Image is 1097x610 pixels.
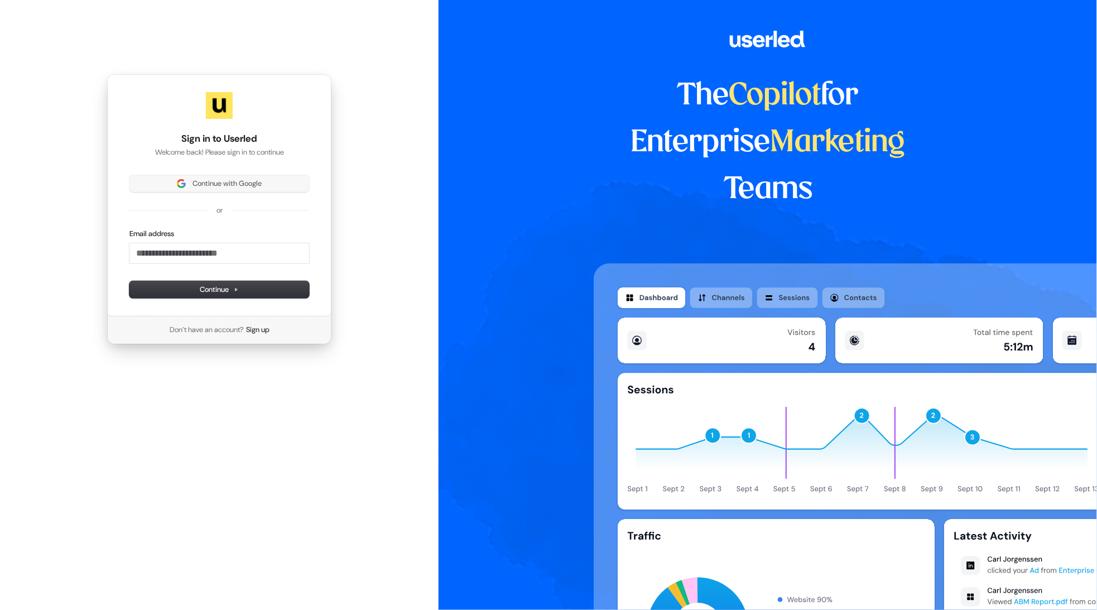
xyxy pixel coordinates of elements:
span: Copilot [729,81,821,111]
span: Don’t have an account? [170,325,244,335]
h1: Sign in to Userled [129,132,309,146]
button: Sign in with GoogleContinue with Google [129,175,309,192]
span: Continue with Google [193,179,262,189]
img: Userled [206,92,233,119]
img: Sign in with Google [177,179,186,188]
h1: The for Enterprise Teams [594,73,942,213]
p: Welcome back! Please sign in to continue [129,147,309,157]
span: Continue [200,285,239,295]
label: Email address [129,229,174,239]
p: or [216,205,223,215]
button: Continue [129,281,309,298]
span: Marketing [771,128,906,157]
a: Sign up [246,325,270,335]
